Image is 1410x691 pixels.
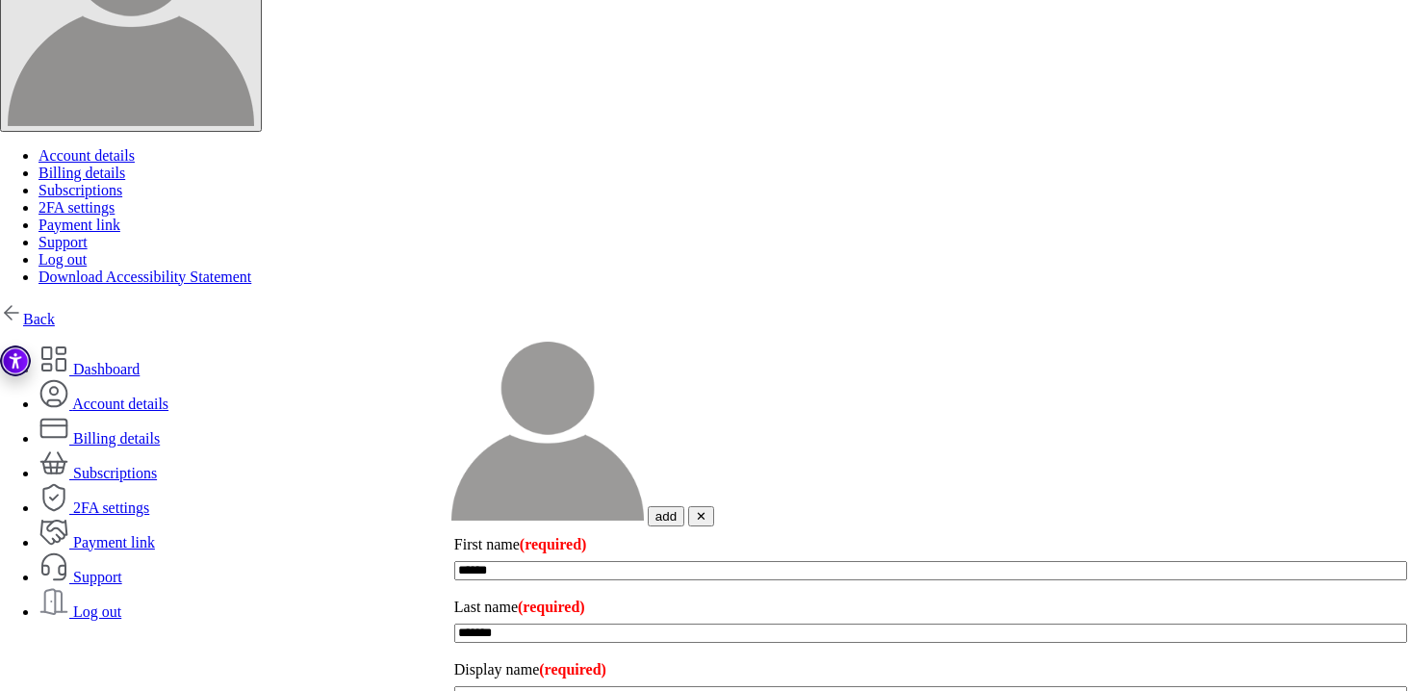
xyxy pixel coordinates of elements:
span: (required) [539,661,606,678]
label: First name [454,529,1407,560]
a: Download Accessibility Statement [38,269,251,285]
a: Log out [38,251,87,268]
a: Billing details [38,165,125,181]
span: (required) [520,536,587,552]
a: Support [38,234,88,250]
a: Payment link [38,217,120,233]
a: Payment link [38,534,155,550]
a: Subscriptions [38,182,122,198]
a: Dashboard [38,361,140,377]
a: 2FA settings [38,499,149,516]
a: Account details [38,147,135,164]
a: Billing details [38,430,160,447]
span: (required) [518,599,585,615]
a: Log out [38,603,121,620]
button: ✕ [688,506,714,526]
a: Account details [38,396,168,412]
a: 2FA settings [38,199,115,216]
a: Support [38,569,122,585]
a: Subscriptions [38,465,157,481]
label: Display name [454,654,1407,685]
img: user-placeholder.e95632.png [451,328,644,521]
label: Last name [454,592,1407,623]
button: add [648,506,684,526]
